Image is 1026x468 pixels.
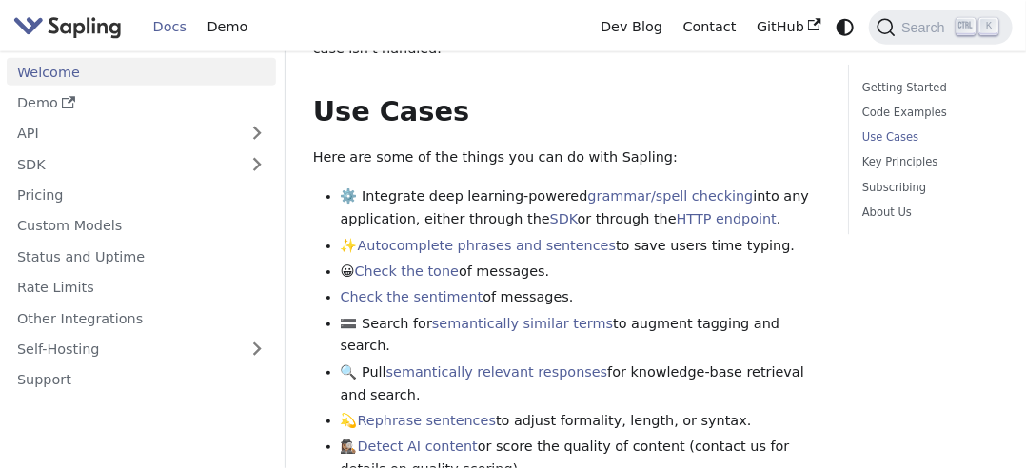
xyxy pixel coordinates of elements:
[979,18,998,35] kbd: K
[7,243,276,270] a: Status and Uptime
[862,128,992,146] a: Use Cases
[13,13,128,41] a: Sapling.ai
[386,364,608,380] a: semantically relevant responses
[358,439,478,454] a: Detect AI content
[197,12,258,42] a: Demo
[896,20,957,35] span: Search
[13,13,122,41] img: Sapling.ai
[143,12,197,42] a: Docs
[673,12,747,42] a: Contact
[746,12,831,42] a: GitHub
[341,185,820,231] li: ⚙️ Integrate deep learning-powered into any application, either through the or through the .
[862,179,992,197] a: Subscribing
[358,413,496,428] a: Rephrase sentences
[590,12,672,42] a: Dev Blog
[355,263,459,279] a: Check the tone
[7,336,276,363] a: Self-Hosting
[7,58,276,86] a: Welcome
[341,286,820,309] li: of messages.
[313,95,820,129] h2: Use Cases
[862,153,992,171] a: Key Principles
[862,104,992,122] a: Code Examples
[550,211,578,226] a: SDK
[7,150,238,178] a: SDK
[341,361,820,407] li: 🔍 Pull for knowledge-base retrieval and search.
[341,235,820,258] li: ✨ to save users time typing.
[7,182,276,209] a: Pricing
[7,212,276,240] a: Custom Models
[832,13,859,41] button: Switch between dark and light mode (currently system mode)
[432,316,613,331] a: semantically similar terms
[238,120,276,147] button: Expand sidebar category 'API'
[677,211,777,226] a: HTTP endpoint
[341,313,820,359] li: 🟰 Search for to augment tagging and search.
[7,366,276,394] a: Support
[341,410,820,433] li: 💫 to adjust formality, length, or syntax.
[869,10,1012,45] button: Search (Ctrl+K)
[7,89,276,117] a: Demo
[7,304,276,332] a: Other Integrations
[341,261,820,283] li: 😀 of messages.
[238,150,276,178] button: Expand sidebar category 'SDK'
[358,238,617,253] a: Autocomplete phrases and sentences
[862,204,992,222] a: About Us
[862,79,992,97] a: Getting Started
[313,146,820,169] p: Here are some of the things you can do with Sapling:
[588,188,754,204] a: grammar/spell checking
[7,120,238,147] a: API
[7,274,276,302] a: Rate Limits
[341,289,483,304] a: Check the sentiment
